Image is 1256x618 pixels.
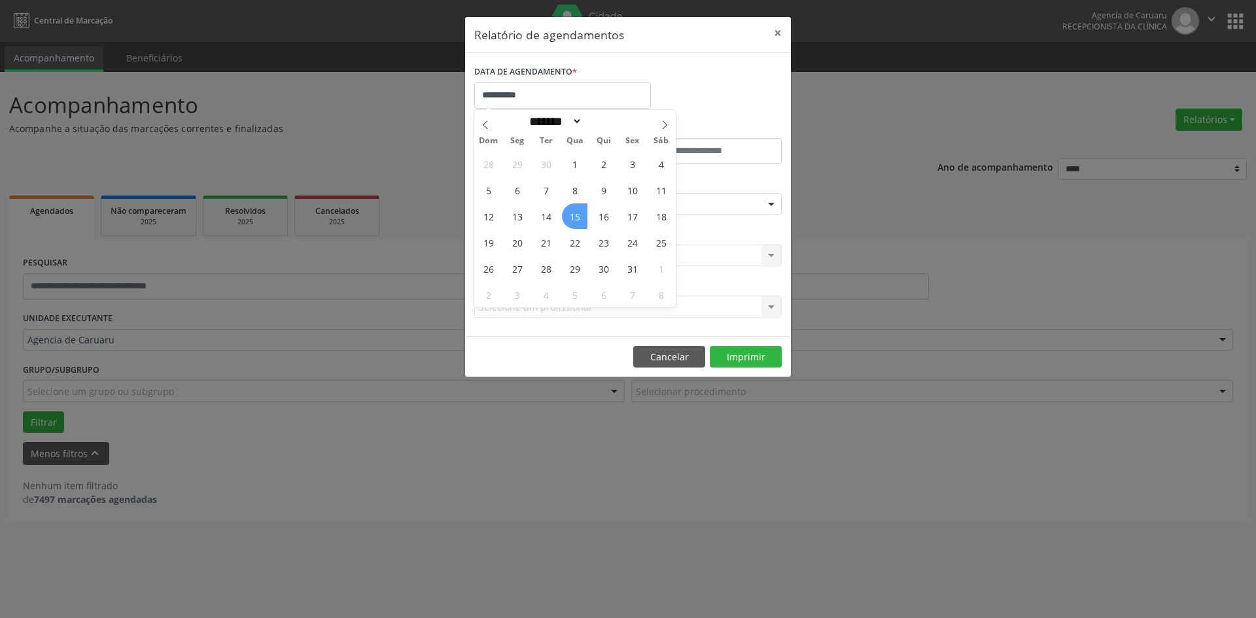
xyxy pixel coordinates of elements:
[504,177,530,203] span: Outubro 6, 2025
[474,137,503,145] span: Dom
[562,203,587,229] span: Outubro 15, 2025
[648,151,674,177] span: Outubro 4, 2025
[647,137,676,145] span: Sáb
[591,151,616,177] span: Outubro 2, 2025
[710,346,782,368] button: Imprimir
[504,151,530,177] span: Setembro 29, 2025
[631,118,782,138] label: ATÉ
[533,282,559,307] span: Novembro 4, 2025
[589,137,618,145] span: Qui
[591,177,616,203] span: Outubro 9, 2025
[591,230,616,255] span: Outubro 23, 2025
[474,62,577,82] label: DATA DE AGENDAMENTO
[591,282,616,307] span: Novembro 6, 2025
[648,256,674,281] span: Novembro 1, 2025
[765,17,791,49] button: Close
[562,151,587,177] span: Outubro 1, 2025
[618,137,647,145] span: Sex
[476,203,501,229] span: Outubro 12, 2025
[562,256,587,281] span: Outubro 29, 2025
[503,137,532,145] span: Seg
[533,230,559,255] span: Outubro 21, 2025
[476,151,501,177] span: Setembro 28, 2025
[619,151,645,177] span: Outubro 3, 2025
[562,282,587,307] span: Novembro 5, 2025
[619,282,645,307] span: Novembro 7, 2025
[648,230,674,255] span: Outubro 25, 2025
[619,177,645,203] span: Outubro 10, 2025
[561,137,589,145] span: Qua
[474,26,624,43] h5: Relatório de agendamentos
[648,282,674,307] span: Novembro 8, 2025
[476,256,501,281] span: Outubro 26, 2025
[504,230,530,255] span: Outubro 20, 2025
[476,282,501,307] span: Novembro 2, 2025
[562,177,587,203] span: Outubro 8, 2025
[533,177,559,203] span: Outubro 7, 2025
[562,230,587,255] span: Outubro 22, 2025
[648,203,674,229] span: Outubro 18, 2025
[648,177,674,203] span: Outubro 11, 2025
[619,203,645,229] span: Outubro 17, 2025
[591,203,616,229] span: Outubro 16, 2025
[504,256,530,281] span: Outubro 27, 2025
[533,203,559,229] span: Outubro 14, 2025
[476,230,501,255] span: Outubro 19, 2025
[619,230,645,255] span: Outubro 24, 2025
[476,177,501,203] span: Outubro 5, 2025
[533,151,559,177] span: Setembro 30, 2025
[633,346,705,368] button: Cancelar
[619,256,645,281] span: Outubro 31, 2025
[525,114,582,128] select: Month
[504,203,530,229] span: Outubro 13, 2025
[582,114,625,128] input: Year
[533,256,559,281] span: Outubro 28, 2025
[532,137,561,145] span: Ter
[591,256,616,281] span: Outubro 30, 2025
[504,282,530,307] span: Novembro 3, 2025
